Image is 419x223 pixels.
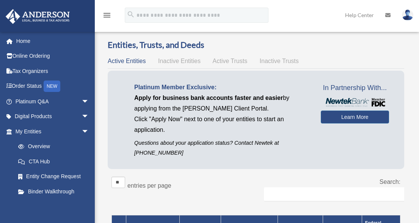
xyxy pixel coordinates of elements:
[5,49,100,64] a: Online Ordering
[108,58,146,64] span: Active Entities
[11,154,97,169] a: CTA Hub
[82,109,97,125] span: arrow_drop_down
[11,169,97,184] a: Entity Change Request
[325,98,385,107] img: NewtekBankLogoSM.png
[11,139,93,154] a: Overview
[11,184,97,199] a: Binder Walkthrough
[260,58,299,64] span: Inactive Trusts
[102,13,111,20] a: menu
[5,109,100,124] a: Digital Productsarrow_drop_down
[44,81,60,92] div: NEW
[5,79,100,94] a: Order StatusNEW
[82,124,97,139] span: arrow_drop_down
[82,94,97,109] span: arrow_drop_down
[127,10,135,19] i: search
[213,58,248,64] span: Active Trusts
[134,93,309,114] p: by applying from the [PERSON_NAME] Client Portal.
[5,63,100,79] a: Tax Organizers
[127,182,171,189] label: entries per page
[108,39,404,51] h3: Entities, Trusts, and Deeds
[5,33,100,49] a: Home
[158,58,201,64] span: Inactive Entities
[5,124,97,139] a: My Entitiesarrow_drop_down
[321,111,389,123] a: Learn More
[5,94,100,109] a: Platinum Q&Aarrow_drop_down
[380,179,400,185] label: Search:
[134,95,283,101] span: Apply for business bank accounts faster and easier
[3,9,72,24] img: Anderson Advisors Platinum Portal
[134,138,309,157] p: Questions about your application status? Contact Newtek at [PHONE_NUMBER]
[321,82,389,94] span: In Partnership With...
[102,11,111,20] i: menu
[134,114,309,135] p: Click "Apply Now" next to one of your entities to start an application.
[134,82,309,93] p: Platinum Member Exclusive:
[402,9,413,21] img: User Pic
